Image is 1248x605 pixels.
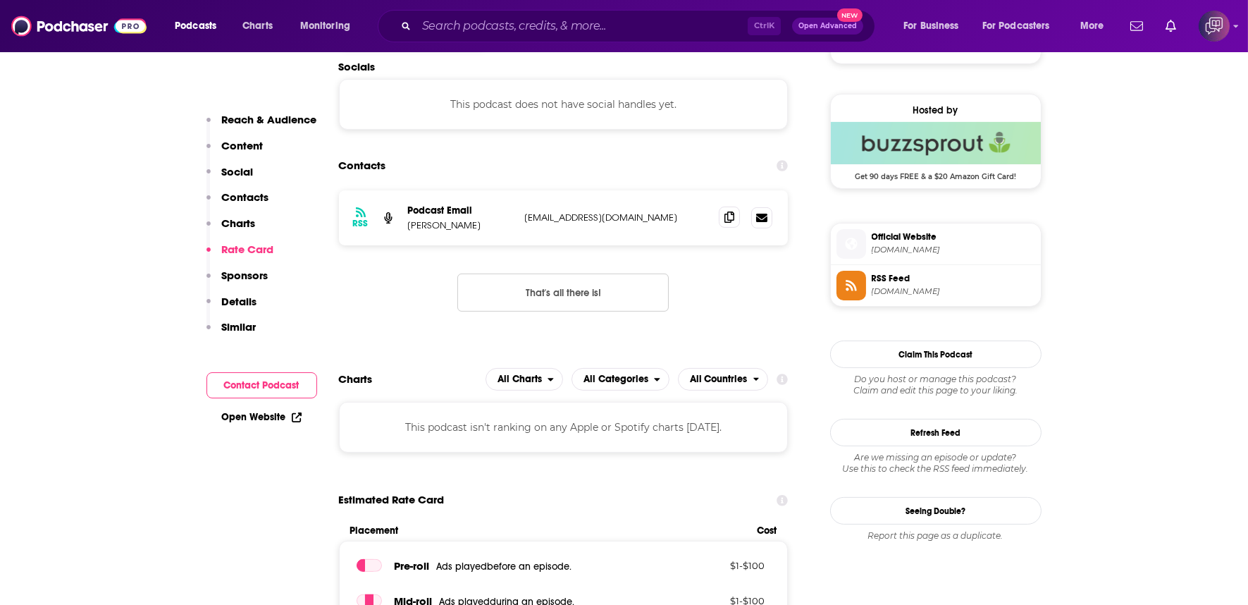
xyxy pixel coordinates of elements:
[233,15,281,37] a: Charts
[830,530,1042,542] div: Report this page as a duplicate.
[350,525,746,537] span: Placement
[457,274,669,312] button: Nothing here.
[222,190,269,204] p: Contacts
[222,411,302,423] a: Open Website
[583,374,648,384] span: All Categories
[222,295,257,308] p: Details
[242,16,273,36] span: Charts
[486,368,563,391] h2: Platforms
[206,269,268,295] button: Sponsors
[1125,14,1149,38] a: Show notifications dropdown
[498,374,542,384] span: All Charts
[222,243,274,256] p: Rate Card
[408,204,514,216] p: Podcast Email
[1160,14,1182,38] a: Show notifications dropdown
[831,164,1041,181] span: Get 90 days FREE & a $20 Amazon Gift Card!
[339,79,789,130] div: This podcast does not have social handles yet.
[206,372,317,398] button: Contact Podcast
[836,229,1035,259] a: Official Website[DOMAIN_NAME]
[353,218,369,229] h3: RSS
[831,122,1041,164] img: Buzzsprout Deal: Get 90 days FREE & a $20 Amazon Gift Card!
[206,216,256,243] button: Charts
[222,113,317,126] p: Reach & Audience
[830,374,1042,396] div: Claim and edit this page to your liking.
[394,559,429,573] span: Pre -roll
[673,560,765,571] p: $ 1 - $ 100
[1080,16,1104,36] span: More
[982,16,1050,36] span: For Podcasters
[222,216,256,230] p: Charts
[1199,11,1230,42] button: Show profile menu
[973,15,1070,37] button: open menu
[339,60,789,73] h2: Socials
[408,219,514,231] p: [PERSON_NAME]
[416,15,748,37] input: Search podcasts, credits, & more...
[690,374,748,384] span: All Countries
[572,368,669,391] button: open menu
[1199,11,1230,42] span: Logged in as corioliscompany
[486,368,563,391] button: open menu
[525,212,708,224] p: [EMAIL_ADDRESS][DOMAIN_NAME]
[798,23,857,30] span: Open Advanced
[872,272,1035,285] span: RSS Feed
[678,368,769,391] button: open menu
[206,190,269,216] button: Contacts
[222,269,268,282] p: Sponsors
[830,497,1042,525] a: Seeing Double?
[436,561,572,573] span: Ads played before an episode .
[222,165,254,178] p: Social
[830,452,1042,475] div: Are we missing an episode or update? Use this to check the RSS feed immediately.
[222,139,264,152] p: Content
[339,152,386,179] h2: Contacts
[831,122,1041,180] a: Buzzsprout Deal: Get 90 days FREE & a $20 Amazon Gift Card!
[206,139,264,165] button: Content
[165,15,235,37] button: open menu
[175,16,216,36] span: Podcasts
[206,295,257,321] button: Details
[1070,15,1122,37] button: open menu
[11,13,147,39] img: Podchaser - Follow, Share and Rate Podcasts
[300,16,350,36] span: Monitoring
[831,104,1041,116] div: Hosted by
[872,286,1035,297] span: feeds.buzzsprout.com
[572,368,669,391] h2: Categories
[222,320,257,334] p: Similar
[757,525,777,537] span: Cost
[903,16,959,36] span: For Business
[206,320,257,346] button: Similar
[206,243,274,269] button: Rate Card
[872,245,1035,255] span: thehealspodcast.buzzsprout.com
[1199,11,1230,42] img: User Profile
[872,231,1035,243] span: Official Website
[792,18,863,35] button: Open AdvancedNew
[748,17,781,35] span: Ctrl K
[836,271,1035,300] a: RSS Feed[DOMAIN_NAME]
[339,487,445,513] span: Estimated Rate Card
[339,372,373,386] h2: Charts
[894,15,977,37] button: open menu
[206,113,317,139] button: Reach & Audience
[830,374,1042,385] span: Do you host or manage this podcast?
[391,10,889,42] div: Search podcasts, credits, & more...
[830,341,1042,368] button: Claim This Podcast
[837,8,863,22] span: New
[339,402,789,453] div: This podcast isn't ranking on any Apple or Spotify charts [DATE].
[678,368,769,391] h2: Countries
[206,165,254,191] button: Social
[290,15,369,37] button: open menu
[830,419,1042,446] button: Refresh Feed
